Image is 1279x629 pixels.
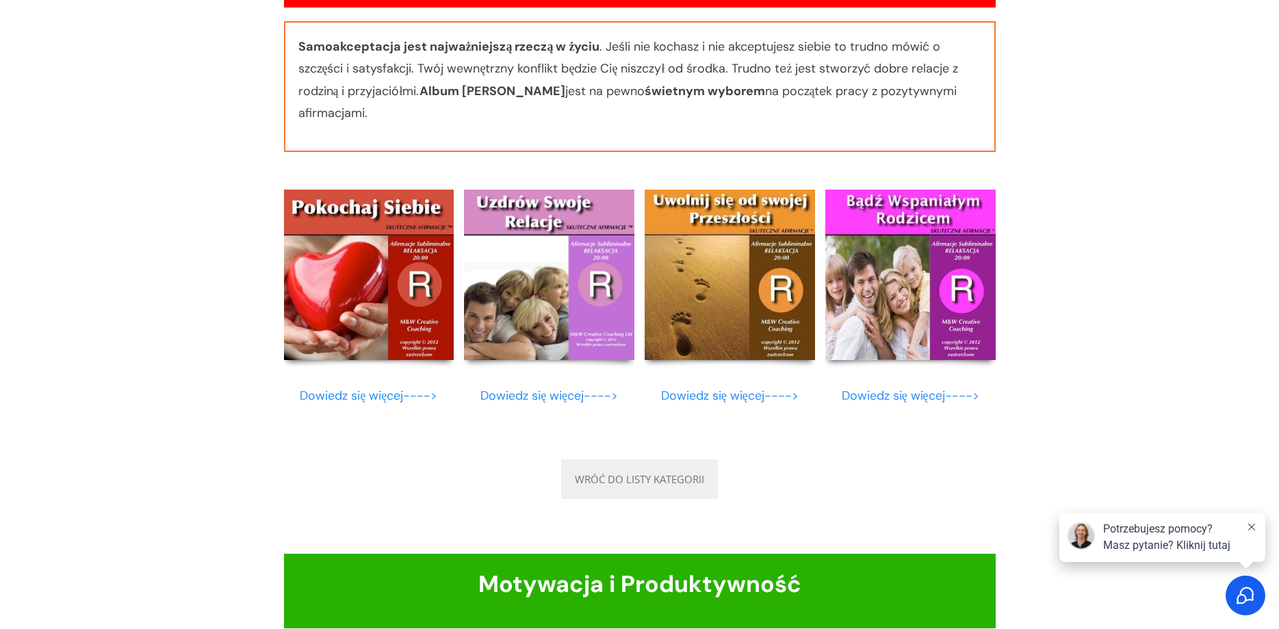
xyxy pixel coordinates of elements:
span: WRÓĆ DO LISTY KATEGORII [575,473,704,485]
a: Dowiedz się więcej----> [300,387,437,404]
a: Dowiedz się więcej----> [842,387,979,404]
img: Badz-wspaniałym-rodzicem-R [825,190,996,360]
span: Samoakceptacja jest najważniejszą rzeczą w życiu [298,38,600,55]
a: Dowiedz się więcej----> [480,387,618,404]
span: Album [PERSON_NAME] [419,83,565,99]
img: AFIRMACJE Uwolnij Sie od Swojej Przeszlosci dla mezczyzn 1 [645,190,815,360]
a: Dowiedz się więcej----> [661,387,799,404]
span: świetnym wyborem [645,83,765,99]
a: WRÓĆ DO LISTY KATEGORII [561,459,718,499]
img: AFIRMACJE Pokochaj Siebie dla mezczyzn 1 [284,190,454,360]
p: . Jeśli nie kochasz i nie akceptujesz siebie to trudno mówić o szczęści i satysfakcji. Twój wewnę... [298,36,981,138]
font: Motywacja i Produktywność [478,569,801,600]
